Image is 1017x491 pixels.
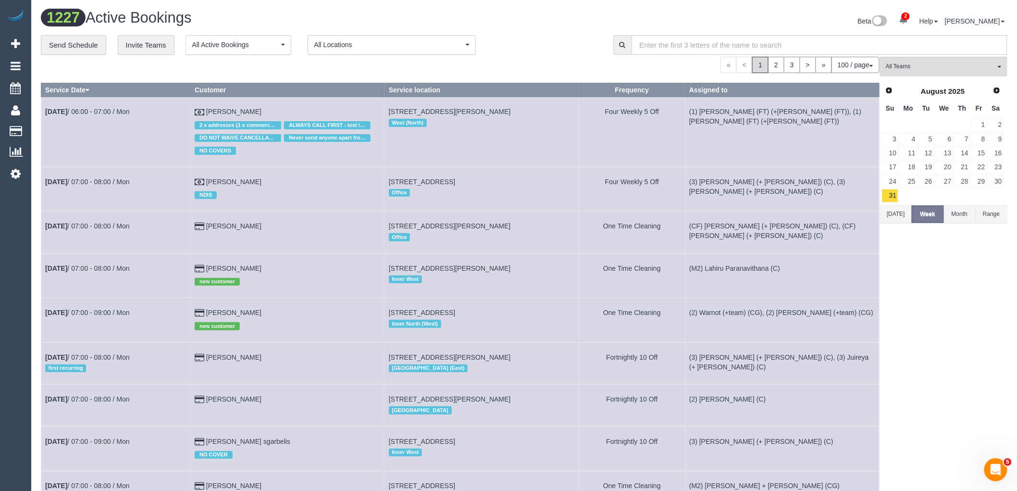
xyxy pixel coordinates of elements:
ol: All Teams [880,57,1007,72]
button: Week [912,205,943,223]
td: Schedule date [41,427,191,471]
a: [PERSON_NAME] [206,482,261,490]
a: 4 [899,133,917,146]
button: [DATE] [880,205,912,223]
a: [DATE]/ 07:00 - 08:00 / Mon [45,222,130,230]
th: Assigned to [685,83,880,97]
span: 1227 [41,9,86,26]
span: Sunday [886,104,894,112]
td: Service location [384,385,579,427]
td: Customer [191,298,385,342]
b: [DATE] [45,264,67,272]
span: All Teams [886,63,995,71]
a: 18 [899,161,917,174]
a: [DATE]/ 07:00 - 09:00 / Mon [45,438,130,445]
b: [DATE] [45,178,67,186]
a: 2 [768,57,784,73]
span: « [720,57,737,73]
td: Frequency [579,97,685,167]
div: Location [389,362,575,375]
span: [STREET_ADDRESS][PERSON_NAME] [389,353,511,361]
a: 1 [971,119,987,132]
a: 17 [882,161,898,174]
b: [DATE] [45,482,67,490]
span: NO COVER [195,451,233,459]
a: [DATE]/ 07:00 - 08:00 / Mon [45,264,130,272]
a: [PERSON_NAME] [206,222,261,230]
td: Service location [384,97,579,167]
a: 6 [935,133,953,146]
span: Prev [885,87,893,94]
a: [DATE]/ 07:00 - 08:00 / Mon [45,178,130,186]
td: Frequency [579,342,685,384]
td: Assigned to [685,427,880,471]
td: Schedule date [41,212,191,253]
span: Never send anyone apart from [PERSON_NAME] & [PERSON_NAME] [284,134,371,142]
a: Automaid Logo [6,10,25,23]
a: [PERSON_NAME] [206,108,261,115]
button: All Teams [880,57,1007,76]
a: 24 [882,175,898,188]
span: Office [389,233,410,241]
span: Wednesday [939,104,949,112]
a: 7 [955,133,970,146]
a: Invite Teams [118,35,174,55]
i: Credit Card Payment [195,439,204,445]
a: [DATE]/ 07:00 - 09:00 / Mon [45,309,130,316]
a: Prev [882,84,896,98]
b: [DATE] [45,222,67,230]
span: ALWAYS CALL FIRST - text if no answer [284,121,371,129]
td: Assigned to [685,212,880,253]
a: [PERSON_NAME] [206,395,261,403]
span: Tuesday [922,104,930,112]
td: Service location [384,167,579,211]
span: new customer [195,278,240,286]
td: Frequency [579,427,685,471]
ol: All Locations [308,35,476,55]
span: Next [993,87,1001,94]
input: Enter the first 3 letters of the name to search [632,35,1007,55]
span: Office [389,189,410,197]
a: 22 [971,161,987,174]
td: Assigned to [685,385,880,427]
td: Customer [191,167,385,211]
img: New interface [871,15,887,28]
td: Service location [384,298,579,342]
a: 19 [918,161,934,174]
a: 2 [988,119,1004,132]
i: Credit Card Payment [195,396,204,403]
td: Assigned to [685,253,880,298]
td: Service location [384,212,579,253]
a: 3 [882,133,898,146]
span: [GEOGRAPHIC_DATA] (East) [389,365,468,372]
td: Service location [384,427,579,471]
button: Month [944,205,976,223]
b: [DATE] [45,108,67,115]
span: [STREET_ADDRESS][PERSON_NAME] [389,108,511,115]
span: [STREET_ADDRESS] [389,482,455,490]
td: Schedule date [41,342,191,384]
td: Customer [191,342,385,384]
td: Customer [191,253,385,298]
a: 25 [899,175,917,188]
div: Location [389,187,575,199]
td: Frequency [579,253,685,298]
a: 10 [882,147,898,160]
td: Assigned to [685,167,880,211]
a: 2 [894,10,913,31]
span: 1 [752,57,769,73]
a: [DATE]/ 06:00 - 07:00 / Mon [45,108,130,115]
span: Inner North (West) [389,320,441,327]
a: Beta [858,17,888,25]
td: Customer [191,212,385,253]
b: [DATE] [45,438,67,445]
span: Friday [976,104,982,112]
iframe: Intercom live chat [984,458,1007,481]
span: Inner West [389,449,422,456]
td: Schedule date [41,167,191,211]
td: Customer [191,385,385,427]
td: Frequency [579,385,685,427]
div: Location [389,231,575,243]
button: All Active Bookings [186,35,291,55]
a: 23 [988,161,1004,174]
